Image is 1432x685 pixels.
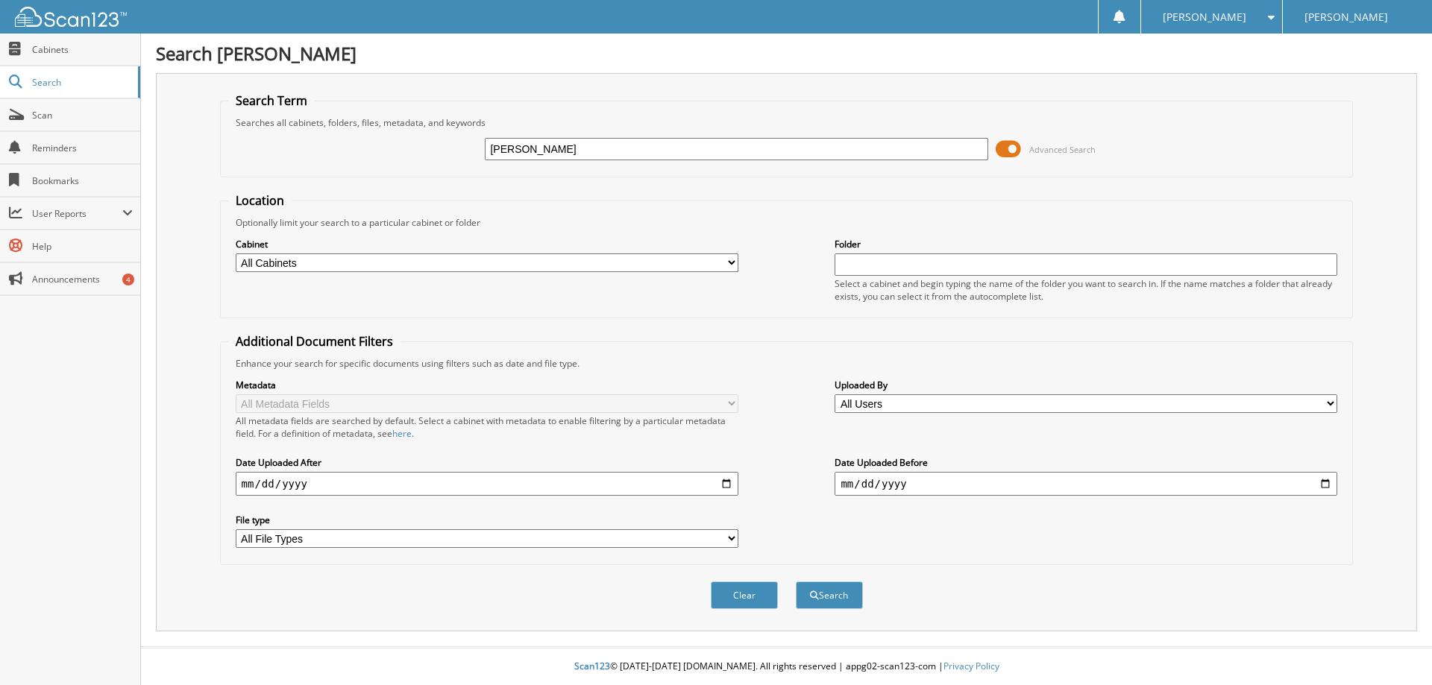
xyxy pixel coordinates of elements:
span: Reminders [32,142,133,154]
span: [PERSON_NAME] [1163,13,1246,22]
button: Clear [711,581,778,609]
label: Cabinet [236,238,738,250]
div: Searches all cabinets, folders, files, metadata, and keywords [228,116,1345,129]
span: Scan123 [574,660,610,672]
div: Optionally limit your search to a particular cabinet or folder [228,216,1345,229]
label: Date Uploaded After [236,456,738,469]
div: © [DATE]-[DATE] [DOMAIN_NAME]. All rights reserved | appg02-scan123-com | [141,648,1432,685]
input: end [835,472,1337,496]
label: Uploaded By [835,379,1337,391]
input: start [236,472,738,496]
legend: Additional Document Filters [228,333,401,350]
span: Announcements [32,273,133,285]
h1: Search [PERSON_NAME] [156,41,1417,66]
label: Metadata [236,379,738,391]
span: Cabinets [32,43,133,56]
legend: Location [228,192,292,209]
span: Help [32,240,133,253]
iframe: Chat Widget [1357,613,1432,685]
legend: Search Term [228,92,315,109]
div: Select a cabinet and begin typing the name of the folder you want to search in. If the name match... [835,277,1337,303]
span: Advanced Search [1029,144,1096,155]
a: here [392,427,412,440]
span: Scan [32,109,133,121]
div: All metadata fields are searched by default. Select a cabinet with metadata to enable filtering b... [236,414,738,440]
div: 4 [122,274,134,285]
span: Bookmarks [32,174,133,187]
span: Search [32,76,131,89]
label: Folder [835,238,1337,250]
img: scan123-logo-white.svg [15,7,127,27]
button: Search [796,581,863,609]
span: User Reports [32,207,122,220]
div: Enhance your search for specific documents using filters such as date and file type. [228,357,1345,370]
label: Date Uploaded Before [835,456,1337,469]
label: File type [236,514,738,526]
span: [PERSON_NAME] [1304,13,1388,22]
a: Privacy Policy [943,660,999,672]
